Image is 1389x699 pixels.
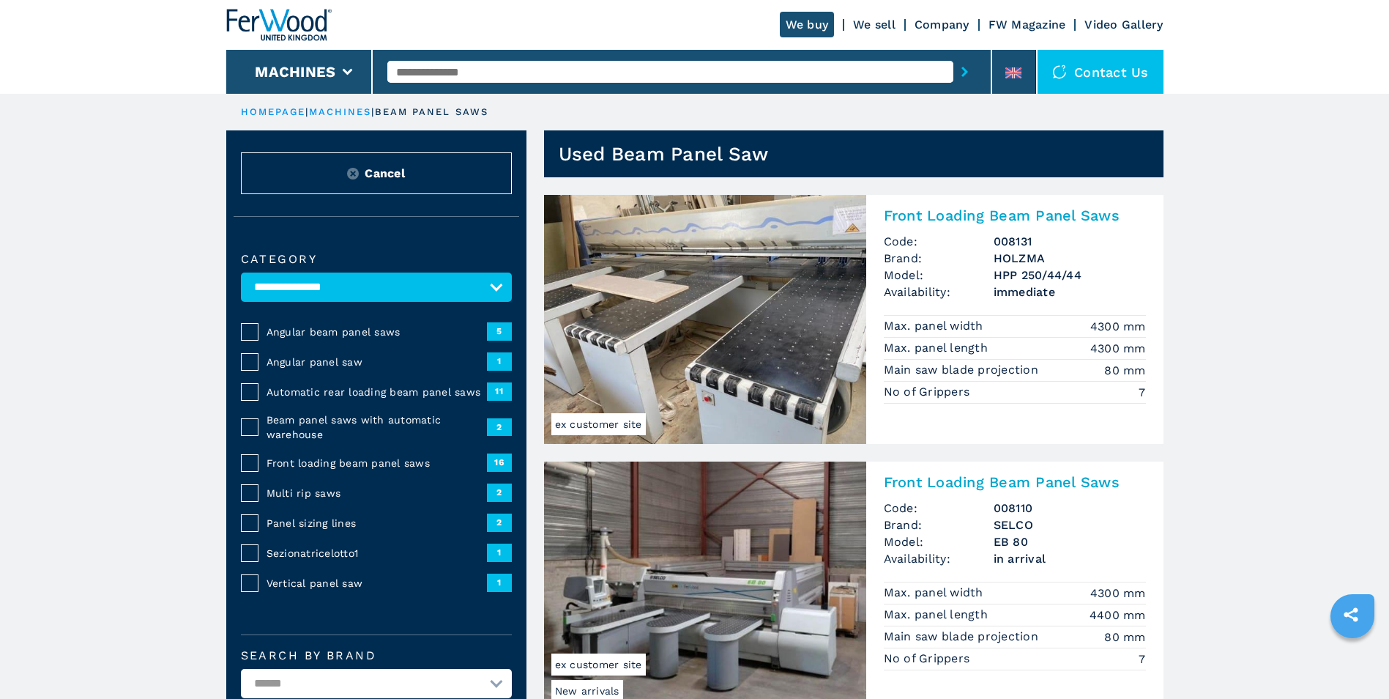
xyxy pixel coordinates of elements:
[884,629,1043,645] p: Main saw blade projection
[241,106,306,117] a: HOMEPAGE
[884,362,1043,378] p: Main saw blade projection
[226,9,332,41] img: Ferwood
[994,267,1146,284] h3: HPP 250/44/44
[559,142,769,166] h1: Used Beam Panel Saw
[884,250,994,267] span: Brand:
[487,454,512,471] span: 16
[994,550,1146,567] span: in arrival
[1090,585,1146,602] em: 4300 mm
[375,106,489,119] p: beam panel saws
[915,18,969,32] a: Company
[884,517,994,533] span: Brand:
[884,207,1146,224] h2: Front Loading Beam Panel Saws
[884,284,994,300] span: Availability:
[1139,651,1145,667] em: 7
[994,533,1146,550] h3: EB 80
[305,106,308,117] span: |
[267,456,487,470] span: Front loading beam panel saws
[884,651,974,667] p: No of Grippers
[994,517,1146,533] h3: SELCO
[487,322,512,340] span: 5
[884,384,974,400] p: No of Grippers
[884,318,987,334] p: Max. panel width
[309,106,372,117] a: machines
[884,533,994,550] span: Model:
[780,12,835,37] a: We buy
[884,233,994,250] span: Code:
[1090,340,1146,357] em: 4300 mm
[1333,596,1369,633] a: sharethis
[988,18,1066,32] a: FW Magazine
[267,546,487,561] span: Sezionatricelotto1
[994,284,1146,300] span: immediate
[487,352,512,370] span: 1
[487,574,512,591] span: 1
[255,63,335,81] button: Machines
[884,473,1146,491] h2: Front Loading Beam Panel Saws
[1104,629,1145,646] em: 80 mm
[365,165,405,182] span: Cancel
[953,55,976,89] button: submit-button
[884,500,994,517] span: Code:
[884,340,992,356] p: Max. panel length
[544,195,1163,444] a: Front Loading Beam Panel Saws HOLZMA HPP 250/44/44ex customer siteFront Loading Beam Panel SawsCo...
[267,576,487,591] span: Vertical panel saw
[853,18,895,32] a: We sell
[994,233,1146,250] h3: 008131
[241,152,512,194] button: ResetCancel
[994,250,1146,267] h3: HOLZMA
[267,516,487,530] span: Panel sizing lines
[267,486,487,500] span: Multi rip saws
[487,382,512,400] span: 11
[551,413,646,435] span: ex customer site
[1139,384,1145,401] em: 7
[884,607,992,623] p: Max. panel length
[551,654,646,676] span: ex customer site
[1090,318,1146,335] em: 4300 mm
[347,168,359,180] img: Reset
[884,585,987,601] p: Max. panel width
[487,544,512,561] span: 1
[241,650,512,662] label: Search by brand
[487,484,512,501] span: 2
[1084,18,1163,32] a: Video Gallery
[544,195,866,444] img: Front Loading Beam Panel Saws HOLZMA HPP 250/44/44
[1090,607,1146,624] em: 4400 mm
[1038,50,1163,94] div: Contact us
[884,550,994,567] span: Availability:
[884,267,994,284] span: Model:
[267,385,487,399] span: Automatic rear loading beam panel saws
[371,106,374,117] span: |
[241,254,512,265] label: Category
[1327,633,1378,688] iframe: Chat
[267,355,487,369] span: Angular panel saw
[1052,64,1067,79] img: Contact us
[994,500,1146,517] h3: 008110
[487,514,512,531] span: 2
[487,418,512,436] span: 2
[267,413,487,442] span: Beam panel saws with automatic warehouse
[1104,362,1145,379] em: 80 mm
[267,325,487,339] span: Angular beam panel saws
